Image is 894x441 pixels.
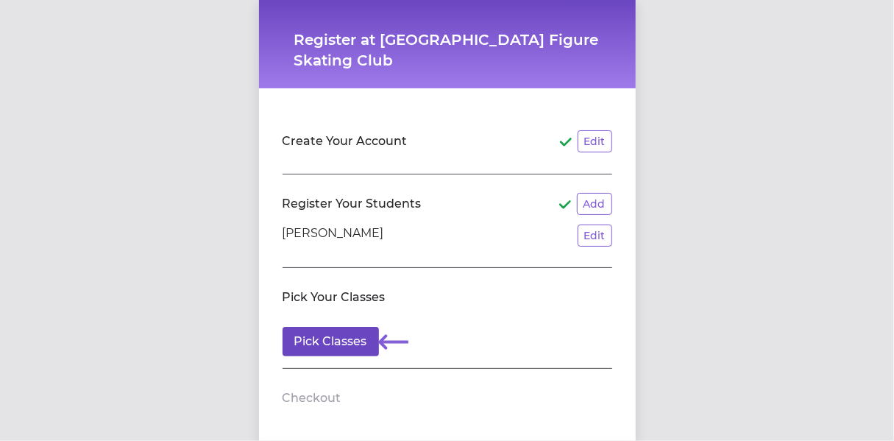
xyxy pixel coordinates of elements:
button: Add [577,193,612,215]
h2: Pick Your Classes [283,289,386,306]
h2: Register Your Students [283,195,422,213]
button: Edit [578,225,612,247]
button: Edit [578,130,612,152]
h2: Checkout [283,389,341,407]
button: Pick Classes [283,327,379,356]
h2: Create Your Account [283,133,408,150]
h1: Register at [GEOGRAPHIC_DATA] Figure Skating Club [294,29,600,71]
p: [PERSON_NAME] [283,225,384,247]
